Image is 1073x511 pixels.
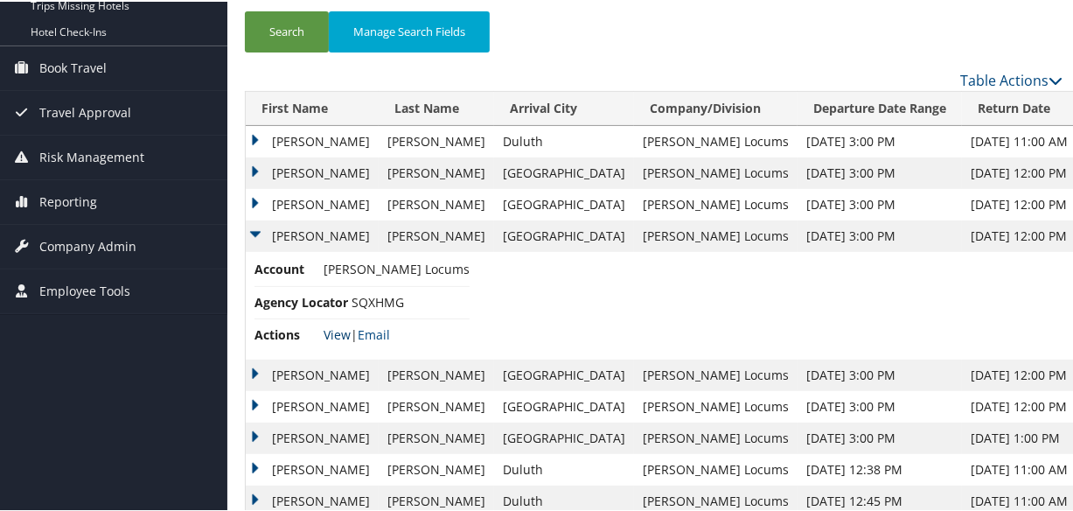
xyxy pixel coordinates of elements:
td: [DATE] 3:00 PM [798,389,962,421]
td: [PERSON_NAME] [246,452,379,484]
span: Company Admin [39,223,136,267]
span: Book Travel [39,45,107,88]
td: [PERSON_NAME] [246,421,379,452]
td: [PERSON_NAME] Locums [634,421,798,452]
td: [DATE] 3:00 PM [798,358,962,389]
td: [GEOGRAPHIC_DATA] [494,421,634,452]
span: Travel Approval [39,89,131,133]
td: [DATE] 3:00 PM [798,124,962,156]
th: Departure Date Range: activate to sort column ascending [798,90,962,124]
th: Arrival City: activate to sort column ascending [494,90,634,124]
td: [PERSON_NAME] [379,389,494,421]
th: Company/Division [634,90,798,124]
td: [PERSON_NAME] [379,187,494,219]
td: [PERSON_NAME] Locums [634,124,798,156]
td: [PERSON_NAME] [246,219,379,250]
td: [PERSON_NAME] [379,124,494,156]
td: [PERSON_NAME] [246,389,379,421]
td: [PERSON_NAME] Locums [634,389,798,421]
td: [PERSON_NAME] [379,421,494,452]
td: [GEOGRAPHIC_DATA] [494,187,634,219]
span: Reporting [39,178,97,222]
td: [GEOGRAPHIC_DATA] [494,358,634,389]
td: [DATE] 3:00 PM [798,187,962,219]
span: | [324,325,390,341]
span: Account [254,258,320,277]
td: [PERSON_NAME] Locums [634,187,798,219]
td: [PERSON_NAME] [379,452,494,484]
td: [PERSON_NAME] Locums [634,358,798,389]
td: Duluth [494,452,634,484]
td: Duluth [494,124,634,156]
a: Email [358,325,390,341]
td: [PERSON_NAME] [246,358,379,389]
td: [DATE] 3:00 PM [798,421,962,452]
td: [PERSON_NAME] Locums [634,219,798,250]
td: [PERSON_NAME] [246,187,379,219]
span: Agency Locator [254,291,348,311]
span: Employee Tools [39,268,130,311]
td: [GEOGRAPHIC_DATA] [494,219,634,250]
td: [PERSON_NAME] Locums [634,452,798,484]
td: [GEOGRAPHIC_DATA] [494,389,634,421]
td: [DATE] 3:00 PM [798,219,962,250]
td: [GEOGRAPHIC_DATA] [494,156,634,187]
td: [DATE] 3:00 PM [798,156,962,187]
a: View [324,325,351,341]
button: Search [245,10,329,51]
span: [PERSON_NAME] Locums [324,259,470,276]
span: Actions [254,324,320,343]
th: Last Name: activate to sort column ascending [379,90,494,124]
td: [PERSON_NAME] Locums [634,156,798,187]
td: [PERSON_NAME] [379,219,494,250]
td: [PERSON_NAME] [246,156,379,187]
td: [PERSON_NAME] [379,358,494,389]
button: Manage Search Fields [329,10,490,51]
a: Table Actions [960,69,1063,88]
span: Risk Management [39,134,144,178]
td: [DATE] 12:38 PM [798,452,962,484]
td: [PERSON_NAME] [246,124,379,156]
th: First Name: activate to sort column ascending [246,90,379,124]
span: SQXHMG [352,292,404,309]
td: [PERSON_NAME] [379,156,494,187]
